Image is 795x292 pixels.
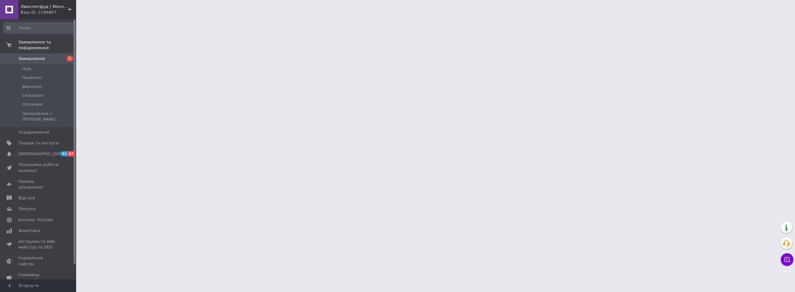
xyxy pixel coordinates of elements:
span: [DEMOGRAPHIC_DATA] [18,151,65,157]
span: Інструменти веб-майстра та SEO [18,239,59,250]
span: Товари та послуги [18,140,59,146]
span: 92 [60,151,68,156]
span: Нові [22,66,31,72]
button: Чат з покупцем [781,253,793,266]
span: Показники роботи компанії [18,162,59,173]
span: Каталог ProSale [18,217,53,223]
span: Замовлення з [PERSON_NAME] [22,111,74,122]
span: Оплачені [22,102,42,107]
div: Ваш ID: 2166807 [21,10,76,15]
span: Гаманець компанії [18,272,59,283]
span: Люкспетфуд | Якісні зоотовари [21,4,68,10]
span: 1 [67,56,73,61]
span: Прийняті [22,75,42,81]
span: Повідомлення [18,129,49,135]
span: Аналітика [18,228,40,234]
span: Скасовані [22,93,44,98]
span: Відгуки [18,195,35,201]
span: Управління сайтом [18,255,59,267]
span: Панель управління [18,179,59,190]
span: Покупці [18,206,36,212]
span: Замовлення [18,56,45,62]
span: Виконані [22,84,42,90]
span: Замовлення та повідомлення [18,39,76,51]
span: 17 [68,151,75,156]
input: Пошук [3,22,75,34]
